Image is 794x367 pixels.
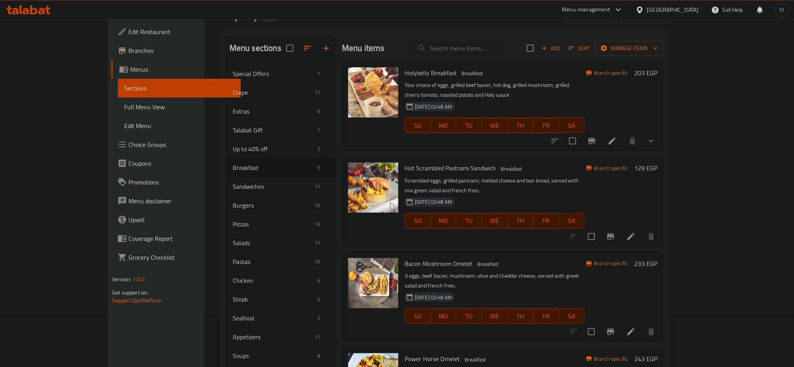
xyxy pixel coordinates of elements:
[314,277,323,284] span: 6
[497,164,525,174] div: Breakfast
[591,165,631,172] span: Branch specific
[128,140,235,149] span: Choice Groups
[626,11,664,21] span: export
[233,313,314,323] span: Seafood
[233,219,311,229] div: Pizzas
[111,154,241,173] a: Coupons
[456,308,482,324] button: TU
[282,40,298,56] span: Select all sections
[511,120,530,131] span: TH
[130,65,235,74] span: Menus
[311,258,323,266] span: 10
[314,70,323,78] span: 1
[582,132,601,150] button: Branch-specific-item
[233,107,314,116] span: Extras
[233,88,311,97] div: Crepe
[311,202,323,209] span: 10
[508,118,534,133] button: TH
[485,311,505,322] span: WE
[458,69,486,78] div: Breakfast
[485,120,505,131] span: WE
[124,121,235,130] span: Edit Menu
[311,221,323,228] span: 13
[233,201,311,210] div: Burgers
[226,177,336,196] div: Sandwiches11
[456,213,482,229] button: TU
[434,311,454,322] span: MO
[342,42,385,54] h2: Menu items
[226,102,336,121] div: Extras6
[314,127,323,134] span: 1
[626,232,636,241] a: Edit menu item
[534,308,559,324] button: FR
[226,271,336,290] div: Chicken6
[559,308,585,324] button: SA
[233,332,311,342] span: Appetizers
[564,42,595,54] span: Sort items
[412,103,455,110] span: [DATE] 02:48 AM
[128,215,235,224] span: Upsell
[233,144,314,154] span: Up to 40% off
[411,42,503,55] input: search
[314,108,323,115] span: 6
[233,163,314,172] span: Breakfast
[111,248,241,267] a: Grocery Checklist
[573,11,610,21] span: import
[601,227,620,246] button: Branch-specific-item
[111,173,241,192] a: Promotions
[118,98,241,116] a: Full Menu View
[635,163,658,174] h6: 129 EGP
[412,294,455,301] span: [DATE] 02:48 AM
[405,353,460,365] span: Power Horse Omelet
[233,69,314,78] span: Special Offers
[111,60,241,79] a: Menus
[405,80,584,100] p: Your choice of eggs, grilled beef bacon, hot dog, grilled mushroom, grilled cherry tomato, roaste...
[635,258,658,269] h6: 233 EGP
[635,353,658,364] h6: 243 EGP
[412,198,455,206] span: [DATE] 02:48 AM
[233,238,311,248] span: Salads
[534,118,559,133] button: FR
[317,39,336,58] button: Add section
[314,351,323,360] div: items
[508,308,534,324] button: TH
[539,42,564,54] span: Add item
[233,295,314,304] div: Steak
[226,83,336,102] div: Crepe11
[314,315,323,322] span: 2
[642,132,661,150] button: show more
[537,311,556,322] span: FR
[111,22,241,41] a: Edit Restaurant
[133,274,145,284] span: 1.0.0
[111,210,241,229] a: Upsell
[642,322,661,341] button: delete
[128,159,235,168] span: Coupons
[595,41,664,56] button: Manage items
[314,144,323,154] div: items
[635,67,658,78] h6: 203 EGP
[128,234,235,243] span: Coverage Report
[537,215,556,226] span: FR
[311,183,323,190] span: 11
[508,213,534,229] button: TH
[405,213,430,229] button: SU
[233,257,311,266] div: Pastas
[311,182,323,191] div: items
[226,215,336,233] div: Pizzas13
[569,44,590,53] span: Sort
[226,327,336,346] div: Appetizers11
[233,276,314,285] div: Chicken
[405,118,430,133] button: SU
[583,324,600,340] span: Select to update
[485,215,505,226] span: WE
[459,215,479,226] span: TU
[128,27,235,36] span: Edit Restaurant
[522,40,539,56] span: Select section
[562,5,610,14] div: Menu-management
[562,311,582,322] span: SA
[780,5,785,14] span: M
[408,311,427,322] span: SU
